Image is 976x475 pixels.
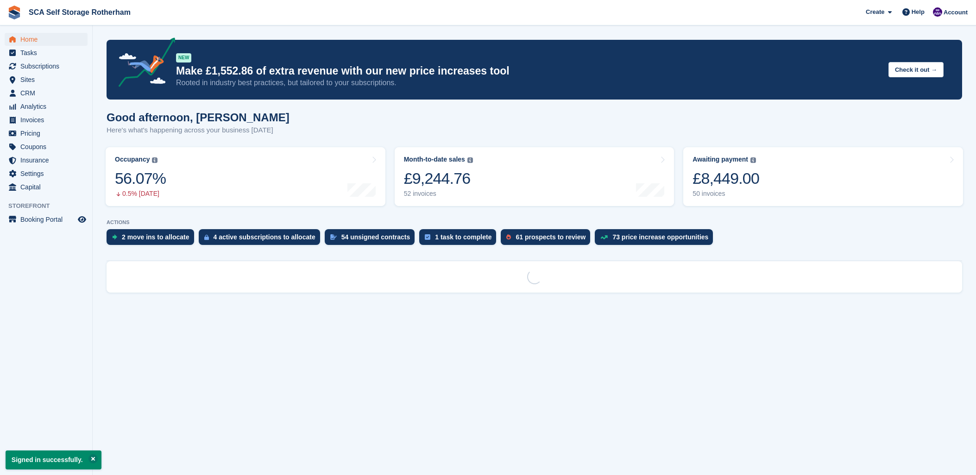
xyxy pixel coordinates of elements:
span: Subscriptions [20,60,76,73]
div: 1 task to complete [435,233,491,241]
h1: Good afternoon, [PERSON_NAME] [107,111,290,124]
a: 4 active subscriptions to allocate [199,229,325,250]
a: menu [5,100,88,113]
a: menu [5,46,88,59]
img: Kelly Neesham [933,7,942,17]
a: menu [5,140,88,153]
a: menu [5,87,88,100]
a: Awaiting payment £8,449.00 50 invoices [683,147,963,206]
div: £9,244.76 [404,169,473,188]
a: SCA Self Storage Rotherham [25,5,134,20]
a: menu [5,127,88,140]
a: menu [5,73,88,86]
a: menu [5,167,88,180]
div: 50 invoices [693,190,759,198]
a: Occupancy 56.07% 0.5% [DATE] [106,147,385,206]
span: Home [20,33,76,46]
span: Create [866,7,884,17]
a: 54 unsigned contracts [325,229,420,250]
a: 61 prospects to review [501,229,595,250]
button: Check it out → [888,62,944,77]
a: 2 move ins to allocate [107,229,199,250]
p: Make £1,552.86 of extra revenue with our new price increases tool [176,64,881,78]
span: Analytics [20,100,76,113]
div: 52 invoices [404,190,473,198]
p: Signed in successfully. [6,450,101,469]
a: 73 price increase opportunities [595,229,718,250]
img: icon-info-grey-7440780725fd019a000dd9b08b2336e03edf1995a4989e88bcd33f0948082b44.svg [152,157,157,163]
a: menu [5,60,88,73]
span: Storefront [8,201,92,211]
div: Awaiting payment [693,156,748,163]
span: Insurance [20,154,76,167]
img: price_increase_opportunities-93ffe204e8149a01c8c9dc8f82e8f89637d9d84a8eef4429ea346261dce0b2c0.svg [600,235,608,239]
p: Here's what's happening across your business [DATE] [107,125,290,136]
a: menu [5,181,88,194]
div: 56.07% [115,169,166,188]
span: Tasks [20,46,76,59]
div: 4 active subscriptions to allocate [214,233,315,241]
img: price-adjustments-announcement-icon-8257ccfd72463d97f412b2fc003d46551f7dbcb40ab6d574587a9cd5c0d94... [111,37,176,90]
img: icon-info-grey-7440780725fd019a000dd9b08b2336e03edf1995a4989e88bcd33f0948082b44.svg [750,157,756,163]
span: Pricing [20,127,76,140]
a: menu [5,213,88,226]
img: task-75834270c22a3079a89374b754ae025e5fb1db73e45f91037f5363f120a921f8.svg [425,234,430,240]
div: NEW [176,53,191,62]
span: Coupons [20,140,76,153]
img: move_ins_to_allocate_icon-fdf77a2bb77ea45bf5b3d319d69a93e2d87916cf1d5bf7949dd705db3b84f3ca.svg [112,234,117,240]
div: 61 prospects to review [516,233,586,241]
img: stora-icon-8386f47178a22dfd0bd8f6a31ec36ba5ce8667c1dd55bd0f319d3a0aa187defe.svg [7,6,21,19]
img: prospect-51fa495bee0391a8d652442698ab0144808aea92771e9ea1ae160a38d050c398.svg [506,234,511,240]
a: Month-to-date sales £9,244.76 52 invoices [395,147,674,206]
img: active_subscription_to_allocate_icon-d502201f5373d7db506a760aba3b589e785aa758c864c3986d89f69b8ff3... [204,234,209,240]
a: Preview store [76,214,88,225]
div: Occupancy [115,156,150,163]
div: 54 unsigned contracts [341,233,410,241]
a: 1 task to complete [419,229,501,250]
a: menu [5,33,88,46]
p: Rooted in industry best practices, but tailored to your subscriptions. [176,78,881,88]
span: Settings [20,167,76,180]
span: Booking Portal [20,213,76,226]
div: 2 move ins to allocate [122,233,189,241]
span: Account [944,8,968,17]
span: Capital [20,181,76,194]
a: menu [5,154,88,167]
div: 73 price increase opportunities [612,233,708,241]
div: Month-to-date sales [404,156,465,163]
span: Invoices [20,113,76,126]
div: 0.5% [DATE] [115,190,166,198]
img: contract_signature_icon-13c848040528278c33f63329250d36e43548de30e8caae1d1a13099fd9432cc5.svg [330,234,337,240]
span: Sites [20,73,76,86]
p: ACTIONS [107,219,962,225]
img: icon-info-grey-7440780725fd019a000dd9b08b2336e03edf1995a4989e88bcd33f0948082b44.svg [467,157,473,163]
div: £8,449.00 [693,169,759,188]
span: Help [912,7,925,17]
a: menu [5,113,88,126]
span: CRM [20,87,76,100]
